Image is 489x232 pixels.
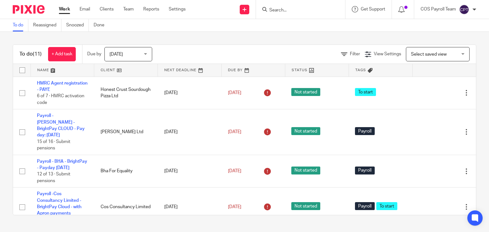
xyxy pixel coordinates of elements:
[158,188,222,227] td: [DATE]
[94,19,109,31] a: Done
[37,172,70,183] span: 12 of 13 · Submit pensions
[143,6,159,12] a: Reports
[355,88,376,96] span: To start
[374,52,401,56] span: View Settings
[13,5,45,14] img: Pixie
[110,52,123,57] span: [DATE]
[37,140,70,151] span: 15 of 16 · Submit pensions
[355,202,375,210] span: Payroll
[59,6,70,12] a: Work
[80,6,90,12] a: Email
[37,81,88,92] a: HMRC Agent registration - PAYE
[228,205,241,209] span: [DATE]
[228,91,241,95] span: [DATE]
[355,68,366,72] span: Tags
[169,6,186,12] a: Settings
[13,19,28,31] a: To do
[376,202,397,210] span: To start
[37,192,81,215] a: Payroll -Cos Consultancy Limited - BrightPay Cloud - with Apron payments
[291,167,320,174] span: Not started
[459,4,469,15] img: svg%3E
[158,77,222,109] td: [DATE]
[228,130,241,134] span: [DATE]
[94,188,158,227] td: Cos Consultancy Limited
[37,113,85,137] a: Payroll - [PERSON_NAME] - BrightPay CLOUD - Pay day: [DATE]
[100,6,114,12] a: Clients
[158,109,222,155] td: [DATE]
[291,127,320,135] span: Not started
[355,167,375,174] span: Payroll
[37,94,84,105] span: 6 of 7 · HMRC activation code
[291,88,320,96] span: Not started
[94,155,158,188] td: Bha For Equality
[66,19,89,31] a: Snoozed
[411,52,447,57] span: Select saved view
[421,6,456,12] p: COS Payroll Team
[33,19,61,31] a: Reassigned
[94,109,158,155] td: [PERSON_NAME] Ltd
[158,155,222,188] td: [DATE]
[350,52,360,56] span: Filter
[269,8,326,13] input: Search
[94,77,158,109] td: Honest Crust Sourdough Pizza Ltd
[291,202,320,210] span: Not started
[87,51,101,57] p: Due by
[228,169,241,173] span: [DATE]
[361,7,385,11] span: Get Support
[48,47,76,61] a: + Add task
[37,159,87,170] a: Payroll - BHA - BrightPay - Payday [DATE]
[19,51,42,58] h1: To do
[123,6,134,12] a: Team
[355,127,375,135] span: Payroll
[33,51,42,57] span: (11)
